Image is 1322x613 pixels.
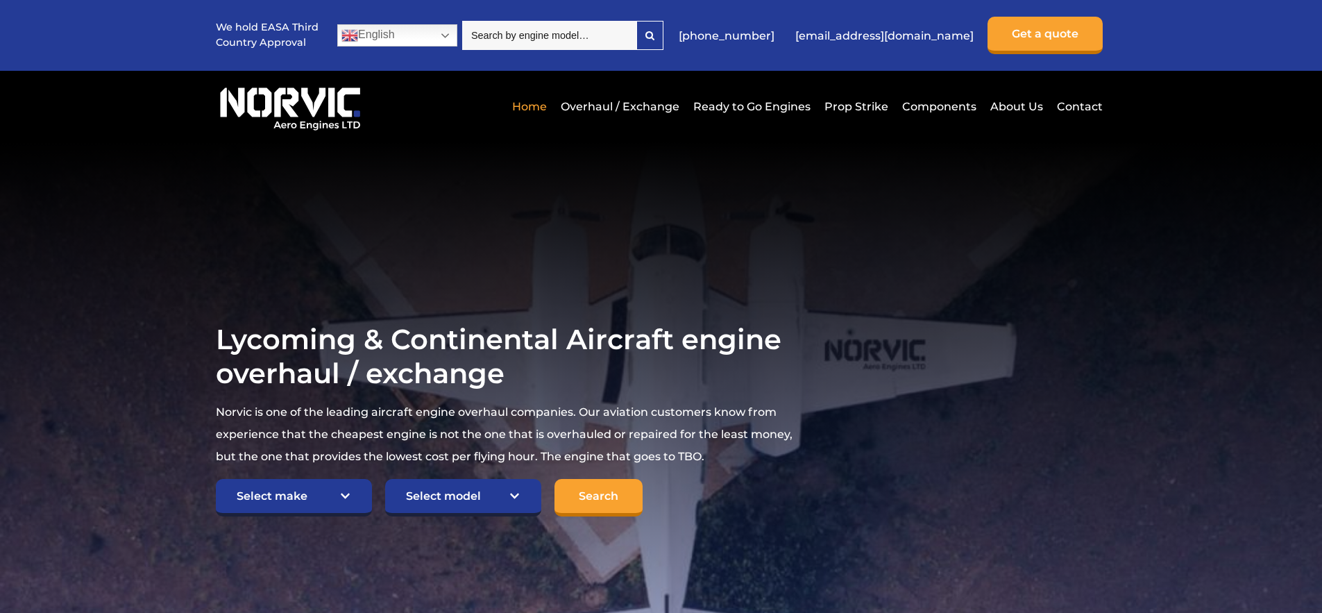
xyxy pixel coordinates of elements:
p: Norvic is one of the leading aircraft engine overhaul companies. Our aviation customers know from... [216,401,795,468]
a: English [337,24,457,47]
input: Search [554,479,643,517]
a: Prop Strike [821,90,892,124]
a: Ready to Go Engines [690,90,814,124]
h1: Lycoming & Continental Aircraft engine overhaul / exchange [216,322,795,390]
a: Overhaul / Exchange [557,90,683,124]
a: Home [509,90,550,124]
p: We hold EASA Third Country Approval [216,20,320,50]
img: Norvic Aero Engines logo [216,81,364,131]
input: Search by engine model… [462,21,636,50]
a: Contact [1053,90,1103,124]
a: About Us [987,90,1046,124]
a: [PHONE_NUMBER] [672,19,781,53]
img: en [341,27,358,44]
a: Components [899,90,980,124]
a: Get a quote [988,17,1103,54]
a: [EMAIL_ADDRESS][DOMAIN_NAME] [788,19,981,53]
